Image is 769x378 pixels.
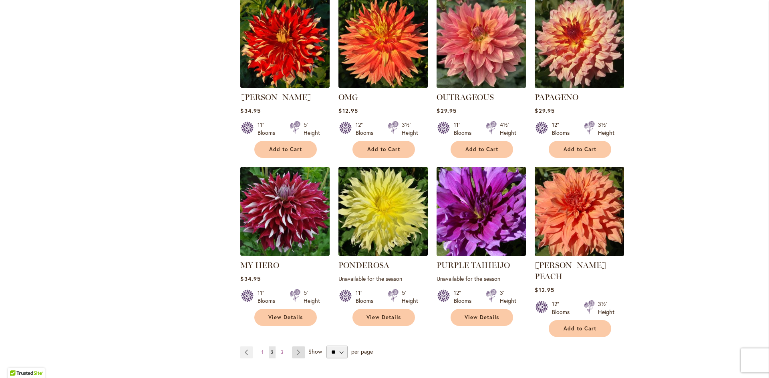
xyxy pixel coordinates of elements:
div: 3½' Height [598,121,614,137]
a: PONDEROSA [338,260,389,270]
img: Sherwood's Peach [535,167,624,256]
div: 3½' Height [402,121,418,137]
span: Add to Cart [269,146,302,153]
div: 4½' Height [500,121,516,137]
span: $12.95 [535,286,554,294]
a: PURPLE TAIHEIJO [437,250,526,258]
span: $29.95 [535,107,554,114]
span: 3 [281,349,284,355]
div: 11" Blooms [258,289,280,305]
a: [PERSON_NAME] [240,92,312,102]
p: Unavailable for the season [437,275,526,282]
a: OUTRAGEOUS [437,82,526,90]
a: Ponderosa [338,250,428,258]
iframe: Launch Accessibility Center [6,350,28,372]
div: 5' Height [304,121,320,137]
button: Add to Cart [451,141,513,158]
span: View Details [465,314,499,321]
a: Papageno [535,82,624,90]
a: OMG [338,92,358,102]
a: My Hero [240,250,330,258]
div: 3½' Height [598,300,614,316]
a: View Details [254,309,317,326]
span: Add to Cart [367,146,400,153]
span: per page [351,348,373,355]
a: View Details [352,309,415,326]
div: 12" Blooms [356,121,378,137]
span: Add to Cart [564,146,596,153]
div: 3' Height [500,289,516,305]
div: 11" Blooms [258,121,280,137]
span: $12.95 [338,107,358,114]
span: 2 [271,349,274,355]
div: 12" Blooms [552,300,574,316]
span: Add to Cart [564,325,596,332]
span: Add to Cart [465,146,498,153]
a: Sherwood's Peach [535,250,624,258]
div: 5' Height [402,289,418,305]
span: Show [308,348,322,355]
div: 5' Height [304,289,320,305]
button: Add to Cart [549,320,611,337]
span: View Details [268,314,303,321]
span: 1 [262,349,264,355]
div: 11" Blooms [356,289,378,305]
img: Ponderosa [338,167,428,256]
a: PURPLE TAIHEIJO [437,260,510,270]
button: Add to Cart [549,141,611,158]
span: $34.95 [240,275,260,282]
img: PURPLE TAIHEIJO [437,167,526,256]
span: $34.95 [240,107,260,114]
span: View Details [366,314,401,321]
span: $29.95 [437,107,456,114]
div: 11" Blooms [454,121,476,137]
a: View Details [451,309,513,326]
button: Add to Cart [352,141,415,158]
a: Nick Sr [240,82,330,90]
a: 3 [279,346,286,358]
p: Unavailable for the season [338,275,428,282]
a: [PERSON_NAME] PEACH [535,260,606,281]
img: My Hero [240,167,330,256]
a: Omg [338,82,428,90]
a: PAPAGENO [535,92,578,102]
a: OUTRAGEOUS [437,92,494,102]
button: Add to Cart [254,141,317,158]
div: 12" Blooms [454,289,476,305]
a: MY HERO [240,260,279,270]
div: 12" Blooms [552,121,574,137]
a: 1 [260,346,266,358]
